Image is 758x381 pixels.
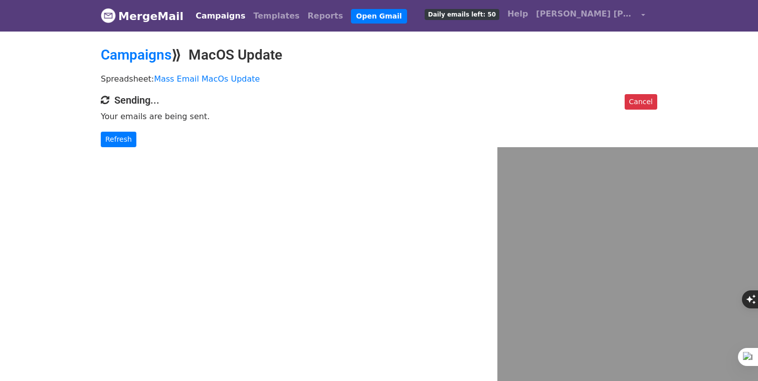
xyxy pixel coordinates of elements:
a: Mass Email MacOs Update [154,74,260,84]
img: MergeMail logo [101,8,116,23]
a: Templates [249,6,303,26]
a: Campaigns [192,6,249,26]
a: Help [503,4,532,24]
a: Open Gmail [351,9,407,24]
a: Daily emails left: 50 [421,4,503,24]
h2: ⟫ MacOS Update [101,47,657,64]
span: Daily emails left: 50 [425,9,499,20]
a: Campaigns [101,47,171,63]
a: [PERSON_NAME] [PERSON_NAME] [532,4,649,28]
h4: Sending... [101,94,657,106]
a: Refresh [101,132,136,147]
a: Reports [304,6,347,26]
span: [PERSON_NAME] [PERSON_NAME] [536,8,636,20]
a: Cancel [625,94,657,110]
p: Your emails are being sent. [101,111,657,122]
a: MergeMail [101,6,183,27]
p: Spreadsheet: [101,74,657,84]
